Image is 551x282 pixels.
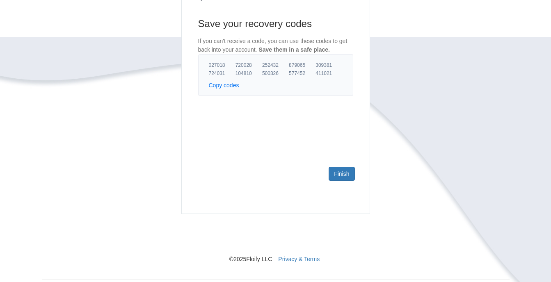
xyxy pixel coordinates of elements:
[235,70,262,77] span: 104810
[262,62,289,68] span: 252432
[209,62,235,68] span: 027018
[209,81,239,89] button: Copy codes
[316,70,342,77] span: 411021
[329,167,354,181] a: Finish
[235,62,262,68] span: 720028
[209,70,235,77] span: 724031
[198,17,353,30] h1: Save your recovery codes
[289,70,316,77] span: 577452
[198,37,353,54] p: If you can't receive a code, you can use these codes to get back into your account.
[316,62,342,68] span: 309381
[258,46,330,53] span: Save them in a safe place.
[262,70,289,77] span: 500326
[289,62,316,68] span: 879065
[278,256,320,262] a: Privacy & Terms
[42,214,510,263] nav: © 2025 Floify LLC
